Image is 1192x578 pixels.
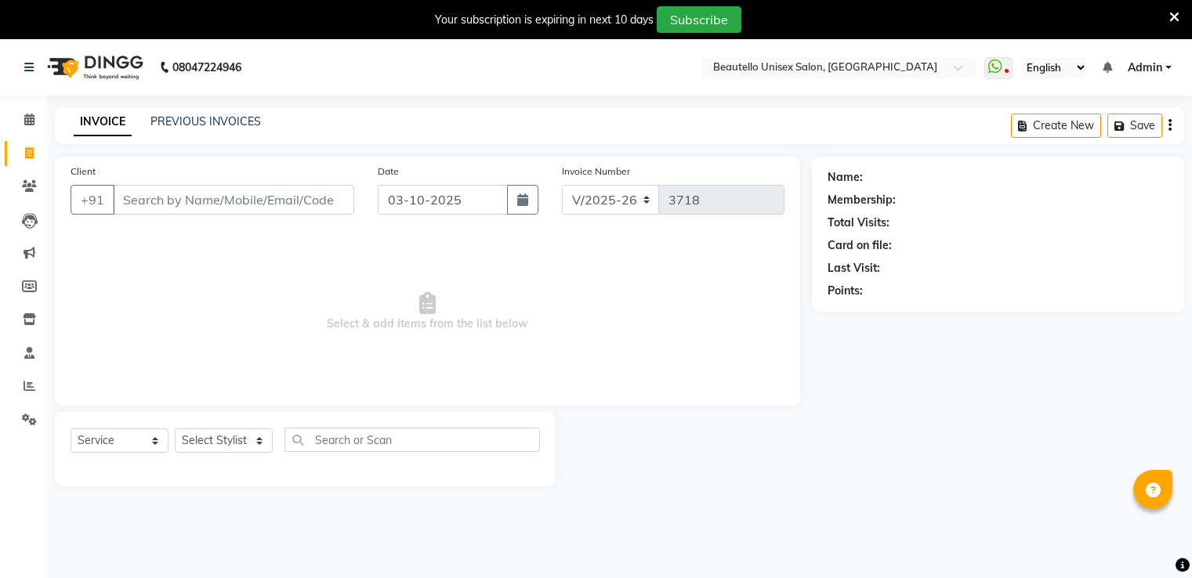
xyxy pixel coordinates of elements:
[828,192,896,208] div: Membership:
[1126,515,1176,562] iframe: chat widget
[828,215,889,231] div: Total Visits:
[828,237,892,254] div: Card on file:
[828,283,863,299] div: Points:
[74,108,132,136] a: INVOICE
[378,164,399,179] label: Date
[657,6,741,33] button: Subscribe
[1011,114,1101,138] button: Create New
[828,260,880,276] div: Last Visit:
[562,164,630,179] label: Invoice Number
[113,185,354,215] input: Search by Name/Mobile/Email/Code
[435,12,654,28] div: Your subscription is expiring in next 10 days
[71,185,114,215] button: +91
[1107,114,1162,138] button: Save
[172,45,241,89] b: 08047224946
[284,428,540,452] input: Search or Scan
[71,233,784,390] span: Select & add items from the list below
[150,114,261,128] a: PREVIOUS INVOICES
[1128,60,1162,76] span: Admin
[71,164,96,179] label: Client
[828,169,863,186] div: Name:
[40,45,147,89] img: logo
